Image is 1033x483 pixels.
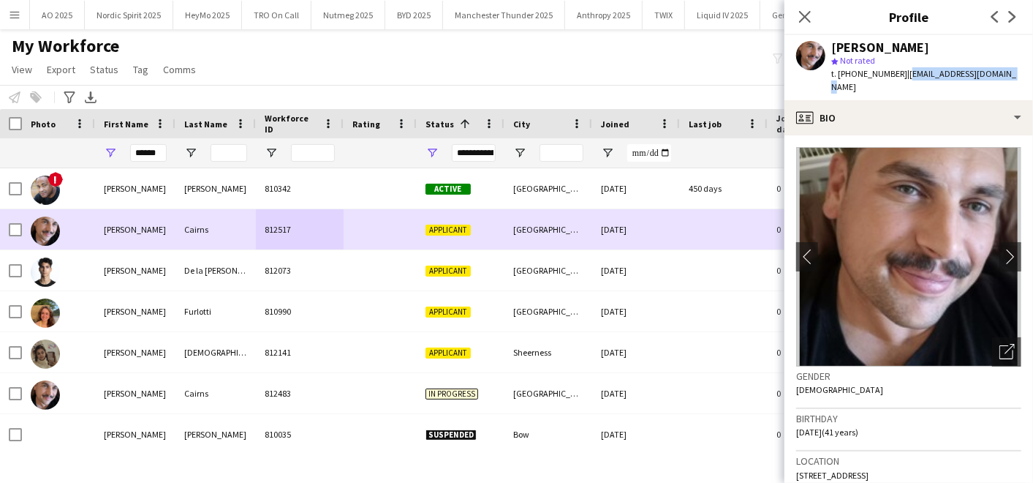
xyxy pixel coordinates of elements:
[175,332,256,372] div: [DEMOGRAPHIC_DATA]
[127,60,154,79] a: Tag
[504,332,592,372] div: Sheerness
[256,291,344,332] div: 810990
[175,250,256,291] div: De la [PERSON_NAME]
[352,119,380,130] span: Rating
[796,370,1021,383] h3: Gender
[627,144,671,162] input: Joined Filter Input
[513,119,530,130] span: City
[685,1,760,29] button: Liquid IV 2025
[256,373,344,413] div: 812483
[768,291,863,332] div: 0
[504,373,592,413] div: [GEOGRAPHIC_DATA]
[425,266,471,277] span: Applicant
[768,168,863,209] div: 0
[95,414,175,454] div: [PERSON_NAME]
[425,119,454,130] span: Status
[385,1,443,29] button: BYD 2025
[291,144,335,162] input: Workforce ID Filter Input
[425,146,439,160] button: Open Filter Menu
[90,63,118,76] span: Status
[95,373,175,413] div: [PERSON_NAME]
[256,209,344,250] div: 812517
[768,209,863,250] div: 0
[31,258,60,287] img: Adrian De la Rosa Sanchez
[784,7,1033,26] h3: Profile
[175,209,256,250] div: Cairns
[504,291,592,332] div: [GEOGRAPHIC_DATA]
[784,100,1033,135] div: Bio
[242,1,311,29] button: TRO On Call
[592,291,680,332] div: [DATE]
[175,291,256,332] div: Furlotti
[680,168,768,209] div: 450 days
[796,427,858,438] span: [DATE] (41 years)
[592,373,680,413] div: [DATE]
[61,89,78,106] app-action-btn: Advanced filters
[31,176,60,205] img: Adrian Allan
[133,63,148,76] span: Tag
[12,63,32,76] span: View
[104,119,148,130] span: First Name
[256,332,344,372] div: 812141
[95,209,175,250] div: [PERSON_NAME]
[768,414,863,454] div: 0
[184,119,227,130] span: Last Name
[425,307,471,318] span: Applicant
[12,35,119,57] span: My Workforce
[504,168,592,209] div: [GEOGRAPHIC_DATA]
[256,168,344,209] div: 810342
[48,172,63,187] span: !
[95,332,175,372] div: [PERSON_NAME]
[831,41,929,54] div: [PERSON_NAME]
[796,470,869,481] span: [STREET_ADDRESS]
[95,168,175,209] div: [PERSON_NAME]
[175,414,256,454] div: [PERSON_NAME]
[840,55,875,66] span: Not rated
[265,146,278,160] button: Open Filter Menu
[30,1,85,29] button: AO 2025
[31,217,60,246] img: Adrian Cairns
[425,348,471,359] span: Applicant
[592,209,680,250] div: [DATE]
[41,60,81,79] a: Export
[425,430,477,441] span: Suspended
[796,384,883,395] span: [DEMOGRAPHIC_DATA]
[601,119,629,130] span: Joined
[776,113,836,135] span: Jobs (last 90 days)
[31,381,60,410] img: Adrian Cairns
[157,60,202,79] a: Comms
[796,454,1021,468] h3: Location
[85,1,173,29] button: Nordic Spirit 2025
[443,1,565,29] button: Manchester Thunder 2025
[504,209,592,250] div: [GEOGRAPHIC_DATA]
[992,337,1021,367] div: Open photos pop-in
[425,389,478,400] span: In progress
[592,250,680,291] div: [DATE]
[504,250,592,291] div: [GEOGRAPHIC_DATA]
[173,1,242,29] button: HeyMo 2025
[643,1,685,29] button: TWIX
[31,299,60,328] img: Adriana Furlotti
[184,146,197,160] button: Open Filter Menu
[95,250,175,291] div: [PERSON_NAME]
[768,373,863,413] div: 0
[592,332,680,372] div: [DATE]
[601,146,614,160] button: Open Filter Menu
[592,168,680,209] div: [DATE]
[592,414,680,454] div: [DATE]
[82,89,99,106] app-action-btn: Export XLSX
[95,291,175,332] div: [PERSON_NAME]
[84,60,124,79] a: Status
[796,412,1021,425] h3: Birthday
[796,147,1021,367] img: Crew avatar or photo
[175,168,256,209] div: [PERSON_NAME]
[104,146,117,160] button: Open Filter Menu
[47,63,75,76] span: Export
[425,184,471,195] span: Active
[689,119,722,130] span: Last job
[265,113,317,135] span: Workforce ID
[311,1,385,29] button: Nutmeg 2025
[504,414,592,454] div: Bow
[163,63,196,76] span: Comms
[540,144,583,162] input: City Filter Input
